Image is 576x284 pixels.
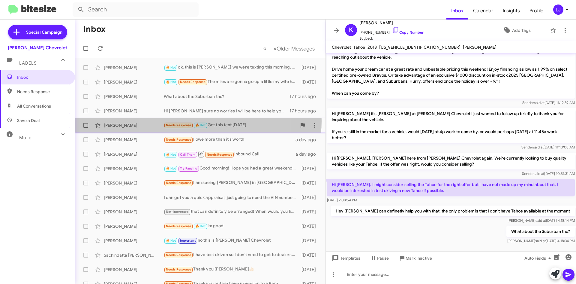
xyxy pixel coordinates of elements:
a: Insights [498,2,525,20]
div: [DATE] [298,223,321,229]
button: Mark Inactive [394,253,437,264]
div: [PERSON_NAME] [104,79,164,85]
span: 🔥 Hot [195,123,205,127]
button: Pause [365,253,394,264]
span: 🔥 Hot [166,66,176,69]
div: I owe more than it's worth [164,136,295,143]
span: said at [535,218,546,223]
button: LJ [548,5,569,15]
span: Needs Response [180,80,205,84]
p: Hi [PERSON_NAME] it's [PERSON_NAME] at [PERSON_NAME] Chevrolet I just wanted to follow up briefly... [327,108,575,143]
span: [PHONE_NUMBER] [359,26,424,35]
input: Search [73,2,199,17]
span: Save a Deal [17,118,40,124]
span: said at [534,171,544,176]
div: [PERSON_NAME] [104,93,164,99]
span: Needs Response [166,181,191,185]
button: Auto Fields [520,253,558,264]
div: [DATE] [298,194,321,200]
span: Needs Response [207,153,232,157]
div: Thank you [PERSON_NAME]👍🏻 [164,266,298,273]
span: [PERSON_NAME] [DATE] 4:18:34 PM [507,239,575,243]
div: What about the Suburban tho? [164,93,289,99]
div: [PERSON_NAME] [104,166,164,172]
div: Hi [PERSON_NAME] sure no worries I will be here to help you. Give me call at [PHONE_NUMBER] or my... [164,108,289,114]
div: I can get you a quick appraisal, just going to need the VIN number and current miles of your trade [164,194,298,200]
span: More [19,135,31,140]
span: Special Campaign [26,29,62,35]
span: Needs Response [17,89,68,95]
div: [PERSON_NAME] Chevrolet [8,45,67,51]
span: [PERSON_NAME] [359,19,424,26]
span: Tahoe [353,44,365,50]
span: 🔥 Hot [166,153,176,157]
span: Try Pausing [180,166,197,170]
div: I am seeing [PERSON_NAME] in [GEOGRAPHIC_DATA] for a test drive. Thanks. [164,179,298,186]
span: Needs Response [166,253,191,257]
div: LJ [553,5,563,15]
div: [PERSON_NAME] [104,223,164,229]
button: Previous [259,42,270,55]
div: [PERSON_NAME] [104,238,164,244]
span: Chevrolet [332,44,351,50]
span: 🔥 Hot [166,166,176,170]
div: [PERSON_NAME] [104,194,164,200]
div: [DATE] [298,267,321,273]
div: [DATE] [298,209,321,215]
div: a day ago [295,151,321,157]
span: Needs Response [166,123,191,127]
span: Sender [DATE] 11:10:08 AM [521,145,575,149]
div: [PERSON_NAME] [104,122,164,128]
span: Add Tags [512,25,531,36]
span: Mark Inactive [406,253,432,264]
span: Buyback [359,35,424,41]
span: said at [534,100,544,105]
span: 2018 [367,44,377,50]
div: [DATE] [298,65,321,71]
div: [PERSON_NAME] [104,267,164,273]
p: Hey [PERSON_NAME] can definetly help you with that, the only problem is that I don't have Tahoe a... [331,206,575,216]
span: said at [533,145,544,149]
span: All Conversations [17,103,51,109]
span: K [349,25,353,35]
a: Calendar [468,2,498,20]
span: Sender [DATE] 11:19:39 AM [522,100,575,105]
div: [DATE] [298,252,321,258]
span: Auto Fields [524,253,553,264]
div: [PERSON_NAME] [104,65,164,71]
a: Inbox [446,2,468,20]
p: Hi [PERSON_NAME]. I might consider selling the Tahoe for the right offer but I have not made up m... [327,179,575,196]
p: Hi [PERSON_NAME]. [PERSON_NAME] here from [PERSON_NAME] Chevrolet again. We’re currently looking ... [327,153,575,169]
span: Inbox [17,74,68,80]
span: Older Messages [277,45,315,52]
span: Labels [19,60,37,66]
a: Copy Number [392,30,424,35]
div: [DATE] [298,180,321,186]
div: Inbound Call [164,150,295,158]
span: 🔥 Hot [166,80,176,84]
div: that can definitely be arranged! When would you like to stop in and test drive your new truck? we... [164,208,298,215]
span: Call Them [180,153,196,157]
div: no this is [PERSON_NAME] Chevrolet [164,237,298,244]
div: I have test driven so I don't need to get to dealership again [164,252,298,258]
span: said at [535,239,546,243]
div: [DATE] [298,166,321,172]
button: Add Tags [486,25,547,36]
button: Next [270,42,318,55]
div: im good [164,223,298,230]
span: « [263,45,266,52]
button: Templates [326,253,365,264]
span: Profile [525,2,548,20]
span: Templates [331,253,360,264]
span: Needs Response [166,267,191,271]
div: [PERSON_NAME] [104,209,164,215]
div: 17 hours ago [289,108,321,114]
span: [DATE] 2:08:54 PM [327,198,357,202]
span: Needs Response [166,138,191,142]
a: Special Campaign [8,25,67,39]
div: [PERSON_NAME] [104,180,164,186]
span: [PERSON_NAME] [DATE] 4:18:14 PM [508,218,575,223]
div: [PERSON_NAME] [104,137,164,143]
